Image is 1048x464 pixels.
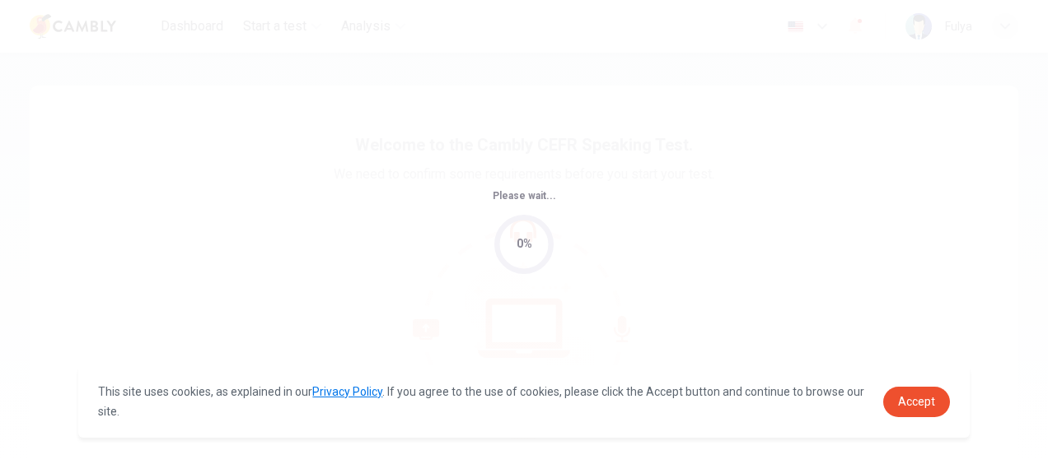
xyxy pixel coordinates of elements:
a: dismiss cookie message [883,387,950,417]
span: Please wait... [493,190,556,202]
div: cookieconsent [78,365,969,438]
div: 0% [517,234,532,253]
span: Accept [898,395,935,408]
a: Privacy Policy [312,385,382,398]
span: This site uses cookies, as explained in our . If you agree to the use of cookies, please click th... [98,385,864,418]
